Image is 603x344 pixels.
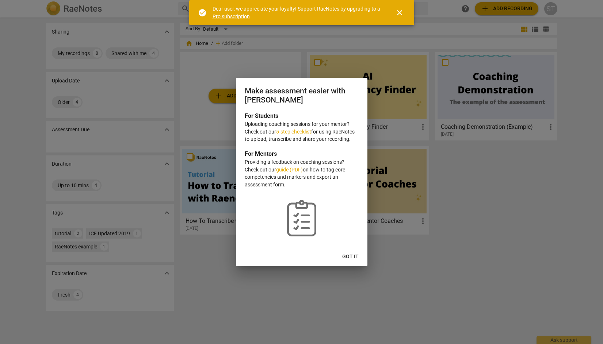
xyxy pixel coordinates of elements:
[336,250,365,263] button: Got it
[245,112,278,119] b: For Students
[245,158,359,188] p: Providing a feedback on coaching sessions? Check out our on how to tag core competencies and mark...
[342,253,359,260] span: Got it
[395,8,404,17] span: close
[213,13,250,19] a: Pro subscription
[276,167,303,173] a: guide (PDF)
[245,150,277,157] b: For Mentors
[213,5,382,20] div: Dear user, we appreciate your loyalty! Support RaeNotes by upgrading to a
[198,8,207,17] span: check_circle
[245,86,359,104] h2: Make assessment easier with [PERSON_NAME]
[245,120,359,143] p: Uploading coaching sessions for your mentor? Check out our for using RaeNotes to upload, transcri...
[276,129,311,135] a: 5-step checklist
[391,4,408,22] button: Close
